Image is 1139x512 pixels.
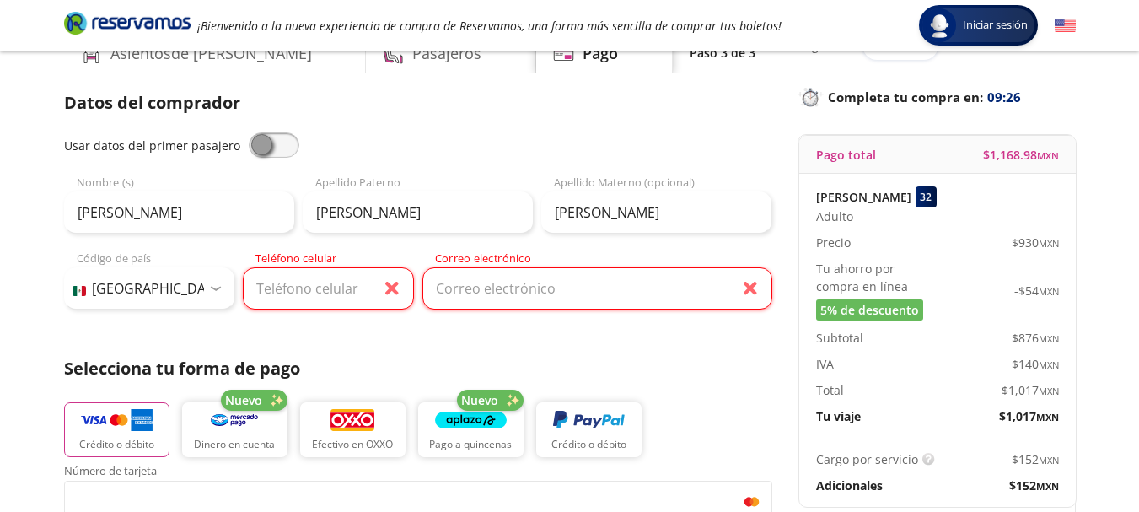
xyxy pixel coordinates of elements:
a: Brand Logo [64,10,191,40]
small: MXN [1039,385,1059,397]
p: [PERSON_NAME] [816,188,911,206]
span: Número de tarjeta [64,466,772,481]
span: 5% de descuento [820,301,919,319]
input: Correo electrónico [422,267,772,310]
small: MXN [1039,237,1059,250]
small: MXN [1039,332,1059,345]
span: $ 1,017 [999,407,1059,425]
div: 32 [916,186,937,207]
span: Nuevo [225,391,262,409]
img: MX [73,286,86,296]
p: Tu viaje [816,407,861,425]
span: $ 930 [1012,234,1059,251]
button: Crédito o débito [536,402,642,457]
h4: Pasajeros [412,42,481,65]
span: $ 1,168.98 [983,146,1059,164]
span: Adulto [816,207,853,225]
input: Teléfono celular [243,267,414,310]
p: Subtotal [816,329,863,347]
span: Usar datos del primer pasajero [64,137,240,154]
p: Datos del comprador [64,90,772,116]
p: Dinero en cuenta [194,437,275,452]
img: mc [740,494,763,509]
p: Efectivo en OXXO [312,437,393,452]
button: Crédito o débito [64,402,169,457]
p: Pago a quincenas [429,437,512,452]
span: $ 1,017 [1002,381,1059,399]
p: Crédito o débito [79,437,154,452]
small: MXN [1036,480,1059,493]
p: Paso 3 de 3 [690,44,755,62]
p: Precio [816,234,851,251]
small: MXN [1039,285,1059,298]
input: Nombre (s) [64,191,294,234]
input: Apellido Paterno [303,191,533,234]
p: Crédito o débito [551,437,626,452]
p: Pago total [816,146,876,164]
span: -$ 54 [1014,282,1059,299]
span: $ 140 [1012,355,1059,373]
span: Nuevo [461,391,498,409]
button: Pago a quincenas [418,402,524,457]
small: MXN [1039,358,1059,371]
p: Total [816,381,844,399]
em: ¡Bienvenido a la nueva experiencia de compra de Reservamos, una forma más sencilla de comprar tus... [197,18,782,34]
h4: Asientos de [PERSON_NAME] [110,42,312,65]
button: Efectivo en OXXO [300,402,406,457]
p: Selecciona tu forma de pago [64,356,772,381]
p: Adicionales [816,477,883,494]
i: Brand Logo [64,10,191,35]
p: Completa tu compra en : [798,85,1076,109]
span: $ 152 [1009,477,1059,494]
button: English [1055,15,1076,36]
input: Apellido Materno (opcional) [541,191,771,234]
small: MXN [1037,149,1059,162]
span: $ 876 [1012,329,1059,347]
p: Tu ahorro por compra en línea [816,260,938,295]
span: 09:26 [987,88,1021,107]
span: $ 152 [1012,450,1059,468]
button: Dinero en cuenta [182,402,287,457]
p: Cargo por servicio [816,450,918,468]
small: MXN [1039,454,1059,466]
small: MXN [1036,411,1059,423]
span: Iniciar sesión [956,17,1034,34]
h4: Pago [583,42,618,65]
p: IVA [816,355,834,373]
